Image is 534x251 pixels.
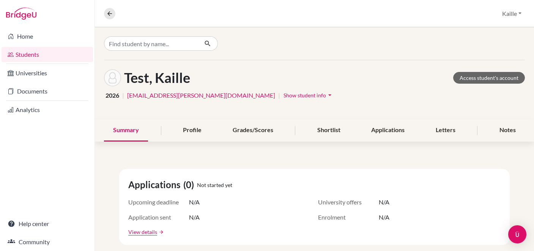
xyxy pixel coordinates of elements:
[499,6,525,21] button: Kaille
[122,91,124,100] span: |
[308,119,350,142] div: Shortlist
[127,91,275,100] a: [EMAIL_ADDRESS][PERSON_NAME][DOMAIN_NAME]
[379,213,389,222] span: N/A
[326,91,334,99] i: arrow_drop_down
[2,65,93,81] a: Universities
[453,72,525,84] a: Access student's account
[128,198,189,207] span: Upcoming deadline
[2,234,93,249] a: Community
[104,36,198,51] input: Find student by name...
[189,198,200,207] span: N/A
[362,119,414,142] div: Applications
[174,119,211,142] div: Profile
[157,229,164,235] a: arrow_forward
[6,8,36,20] img: Bridge-U
[283,89,334,101] button: Show student infoarrow_drop_down
[2,47,93,62] a: Students
[104,69,121,86] img: Kaille Test's avatar
[128,178,183,192] span: Applications
[284,92,326,98] span: Show student info
[427,119,465,142] div: Letters
[128,213,189,222] span: Application sent
[128,228,157,236] a: View details
[2,84,93,99] a: Documents
[318,198,379,207] span: University offers
[379,198,389,207] span: N/A
[278,91,280,100] span: |
[318,213,379,222] span: Enrolment
[2,29,93,44] a: Home
[2,216,93,231] a: Help center
[104,119,148,142] div: Summary
[2,102,93,117] a: Analytics
[224,119,282,142] div: Grades/Scores
[189,213,200,222] span: N/A
[490,119,525,142] div: Notes
[124,70,190,86] h1: Test, Kaille
[508,225,526,243] div: Open Intercom Messenger
[106,91,119,100] span: 2026
[183,178,197,192] span: (0)
[197,181,232,189] span: Not started yet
